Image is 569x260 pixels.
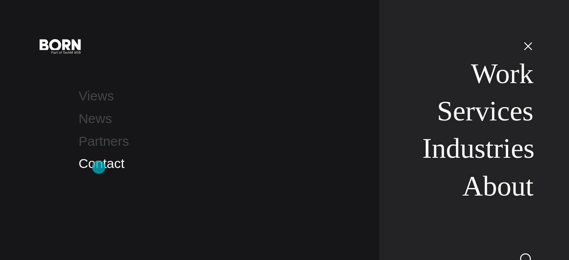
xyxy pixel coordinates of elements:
a: Views [79,88,114,103]
a: About [462,170,533,202]
a: Industries [422,132,535,164]
a: Work [471,58,533,89]
a: Partners [79,134,129,148]
a: News [79,111,112,126]
button: Open [517,36,539,55]
a: Services [437,95,533,127]
a: Contact [79,156,124,171]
